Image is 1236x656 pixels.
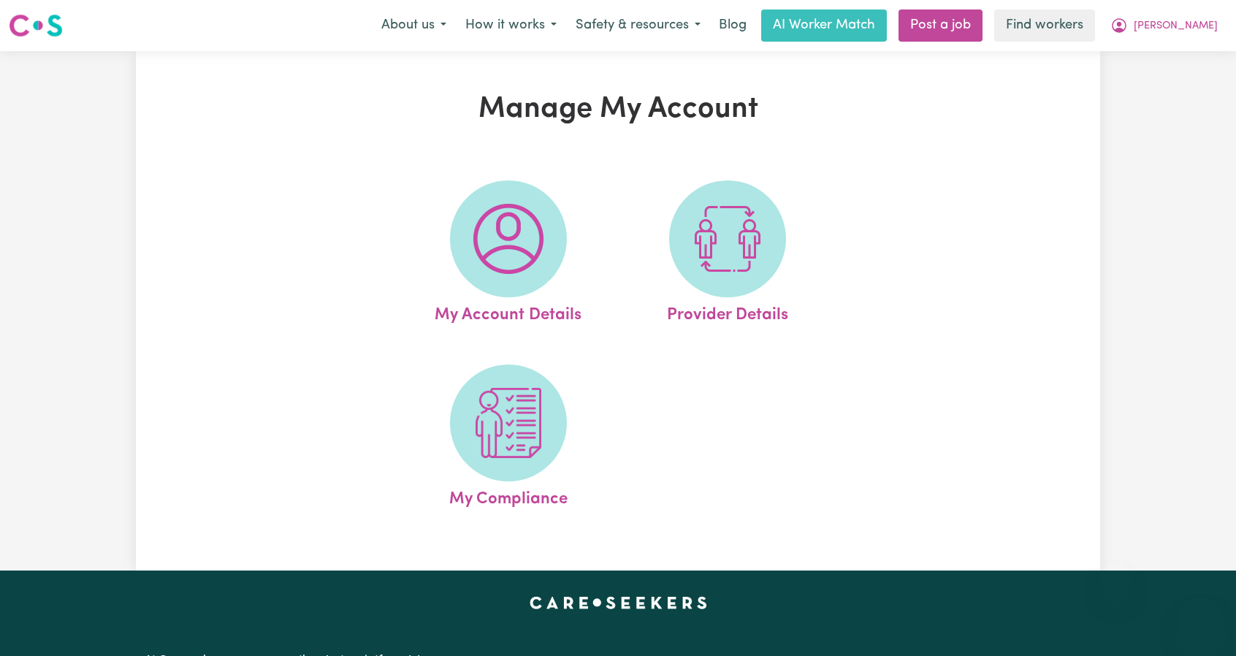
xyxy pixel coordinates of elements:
[456,10,566,41] button: How it works
[710,9,755,42] a: Blog
[761,9,887,42] a: AI Worker Match
[449,481,568,512] span: My Compliance
[994,9,1095,42] a: Find workers
[566,10,710,41] button: Safety & resources
[1101,10,1227,41] button: My Account
[305,92,931,127] h1: Manage My Account
[435,297,581,328] span: My Account Details
[622,180,833,328] a: Provider Details
[899,9,983,42] a: Post a job
[1102,562,1131,592] iframe: Close message
[1178,598,1224,644] iframe: Button to launch messaging window
[667,297,788,328] span: Provider Details
[372,10,456,41] button: About us
[9,12,63,39] img: Careseekers logo
[403,180,614,328] a: My Account Details
[403,365,614,512] a: My Compliance
[9,9,63,42] a: Careseekers logo
[530,597,707,609] a: Careseekers home page
[1134,18,1218,34] span: [PERSON_NAME]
